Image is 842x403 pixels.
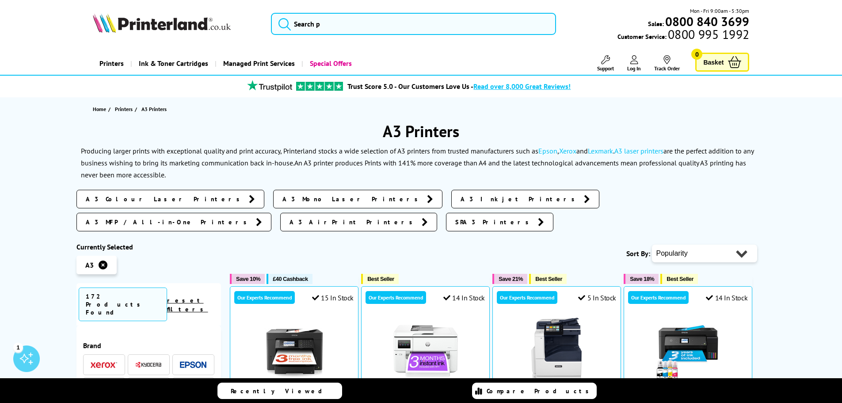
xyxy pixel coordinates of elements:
span: Basket [703,56,724,68]
div: Our Experts Recommend [234,291,295,304]
span: 172 Products Found [79,288,167,321]
span: Brand [83,341,215,350]
span: SRA3 Printers [455,218,533,226]
span: Support [597,65,614,72]
p: An A3 printer produces Prints with 141% more coverage than A4 and the latest technological advanc... [81,158,746,179]
span: Best Seller [367,276,394,282]
a: Compare Products [472,383,597,399]
img: HP OfficeJet Pro 9730e [392,318,459,384]
span: A3 [85,261,94,269]
span: 0 [691,49,702,60]
span: Best Seller [535,276,562,282]
a: Support [597,55,614,72]
a: reset filters [167,296,208,313]
div: 5 In Stock [578,293,616,302]
div: Currently Selected [76,242,221,251]
button: Save 18% [624,274,659,284]
a: SRA3 Printers [446,213,553,231]
button: Best Seller [529,274,567,284]
a: Ink & Toner Cartridges [130,52,215,75]
h1: A3 Printers [76,121,766,142]
a: Recently Viewed [217,383,342,399]
a: Log In [627,55,641,72]
span: A3 Inkjet Printers [461,195,579,203]
div: 14 In Stock [443,293,485,302]
button: Save 10% [230,274,265,284]
a: 0800 840 3699 [664,17,749,26]
span: Printers [115,104,133,114]
span: Mon - Fri 9:00am - 5:30pm [690,7,749,15]
span: Recently Viewed [231,387,331,395]
a: Home [93,104,108,114]
span: 0800 995 1992 [667,30,749,38]
img: trustpilot rating [243,80,296,91]
a: A3 Inkjet Printers [451,190,599,208]
img: Epson EcoTank ET-15000 [655,318,721,384]
span: A3 Colour Laser Printers [86,195,244,203]
span: Save 18% [630,276,654,282]
img: Xerox VersaLink C7120DN [524,318,590,384]
img: trustpilot rating [296,82,343,91]
span: £40 Cashback [273,276,308,282]
button: Best Seller [660,274,698,284]
a: Printers [115,104,135,114]
span: Ink & Toner Cartridges [139,52,208,75]
div: 1 [13,342,23,352]
span: Sort By: [626,249,650,258]
a: Special Offers [301,52,358,75]
div: Our Experts Recommend [628,291,689,304]
input: Search p [271,13,556,35]
img: Epson [180,361,206,368]
div: Our Experts Recommend [497,291,557,304]
a: A3 MFP / All-in-One Printers [76,213,271,231]
a: A3 Colour Laser Printers [76,190,264,208]
img: Xerox [91,362,117,368]
img: Epson WorkForce WF-7840DTWF [261,318,328,384]
span: A3 AirPrint Printers [290,218,417,226]
span: Log In [627,65,641,72]
img: Printerland Logo [93,13,231,33]
img: Kyocera [135,361,162,368]
button: £40 Cashback [267,274,312,284]
button: Save 21% [492,274,527,284]
button: Best Seller [361,274,399,284]
div: 15 In Stock [312,293,354,302]
span: Best Seller [667,276,693,282]
a: Kyocera [135,359,162,370]
a: Epson EcoTank ET-15000 [655,377,721,386]
span: Compare Products [487,387,594,395]
a: Trust Score 5.0 - Our Customers Love Us -Read over 8,000 Great Reviews! [347,82,571,91]
span: Save 21% [499,276,523,282]
p: Producing larger prints with exceptional quality and print accuracy, Printerland stocks a wide se... [81,146,754,167]
span: A3 Mono Laser Printers [282,195,423,203]
a: A3 AirPrint Printers [280,213,437,231]
a: Managed Print Services [215,52,301,75]
a: A3 Mono Laser Printers [273,190,442,208]
a: Basket 0 [695,53,749,72]
span: Customer Service: [617,30,749,41]
a: Printers [93,52,130,75]
a: Xerox [91,359,117,370]
b: 0800 840 3699 [665,13,749,30]
a: Track Order [654,55,680,72]
span: Save 10% [236,276,260,282]
div: 14 In Stock [706,293,747,302]
span: Read over 8,000 Great Reviews! [473,82,571,91]
span: Sales: [648,19,664,28]
a: Epson WorkForce WF-7840DTWF [261,377,328,386]
a: Printerland Logo [93,13,260,35]
a: HP OfficeJet Pro 9730e [392,377,459,386]
span: A3 Printers [141,106,167,112]
span: A3 MFP / All-in-One Printers [86,218,251,226]
a: Epson [538,146,557,155]
a: Xerox VersaLink C7120DN [524,377,590,386]
a: A3 laser printers [614,146,663,155]
div: Our Experts Recommend [366,291,426,304]
a: Lexmark [588,146,613,155]
a: Epson [180,359,206,370]
a: Xerox [559,146,576,155]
